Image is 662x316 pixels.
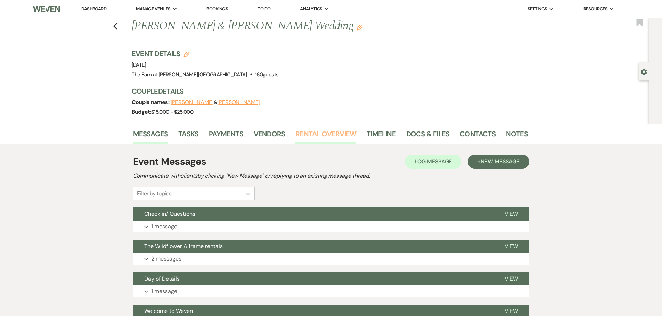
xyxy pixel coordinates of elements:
[493,240,529,253] button: View
[144,210,195,217] span: Check in/ Questions
[493,272,529,285] button: View
[178,128,198,144] a: Tasks
[460,128,496,144] a: Contacts
[493,207,529,221] button: View
[151,109,193,116] span: $15,000 - $25,000
[151,254,181,263] p: 2 messages
[132,108,152,116] span: Budget:
[415,158,452,165] span: Log Message
[144,307,193,315] span: Welcome to Weven
[33,2,59,16] img: Weven Logo
[144,242,223,250] span: The Wildflower A frame rentals
[506,128,528,144] a: Notes
[481,158,519,165] span: New Message
[133,128,168,144] a: Messages
[406,128,449,144] a: Docs & Files
[81,6,106,12] a: Dashboard
[206,6,228,12] a: Bookings
[151,222,177,231] p: 1 message
[217,100,260,105] button: [PERSON_NAME]
[505,307,518,315] span: View
[171,99,260,106] span: &
[132,99,171,106] span: Couple names:
[295,128,356,144] a: Rental Overview
[132,71,247,78] span: The Barn at [PERSON_NAME][GEOGRAPHIC_DATA]
[641,68,647,75] button: Open lead details
[133,207,493,221] button: Check in/ Questions
[468,155,529,169] button: +New Message
[133,221,529,232] button: 1 message
[300,6,322,12] span: Analytics
[357,24,362,31] button: Edit
[367,128,396,144] a: Timeline
[255,71,278,78] span: 160 guests
[405,155,461,169] button: Log Message
[133,285,529,297] button: 1 message
[137,189,174,198] div: Filter by topics...
[132,49,279,59] h3: Event Details
[132,18,443,35] h1: [PERSON_NAME] & [PERSON_NAME] Wedding
[132,61,146,68] span: [DATE]
[505,210,518,217] span: View
[583,6,607,12] span: Resources
[133,253,529,265] button: 2 messages
[133,172,529,180] h2: Communicate with clients by clicking "New Message" or replying to an existing message thread.
[505,275,518,282] span: View
[133,154,206,169] h1: Event Messages
[171,100,214,105] button: [PERSON_NAME]
[528,6,547,12] span: Settings
[133,272,493,285] button: Day of Details
[133,240,493,253] button: The Wildflower A frame rentals
[258,6,270,12] a: To Do
[254,128,285,144] a: Vendors
[136,6,170,12] span: Manage Venues
[505,242,518,250] span: View
[209,128,243,144] a: Payments
[151,287,177,296] p: 1 message
[144,275,180,282] span: Day of Details
[132,86,521,96] h3: Couple Details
